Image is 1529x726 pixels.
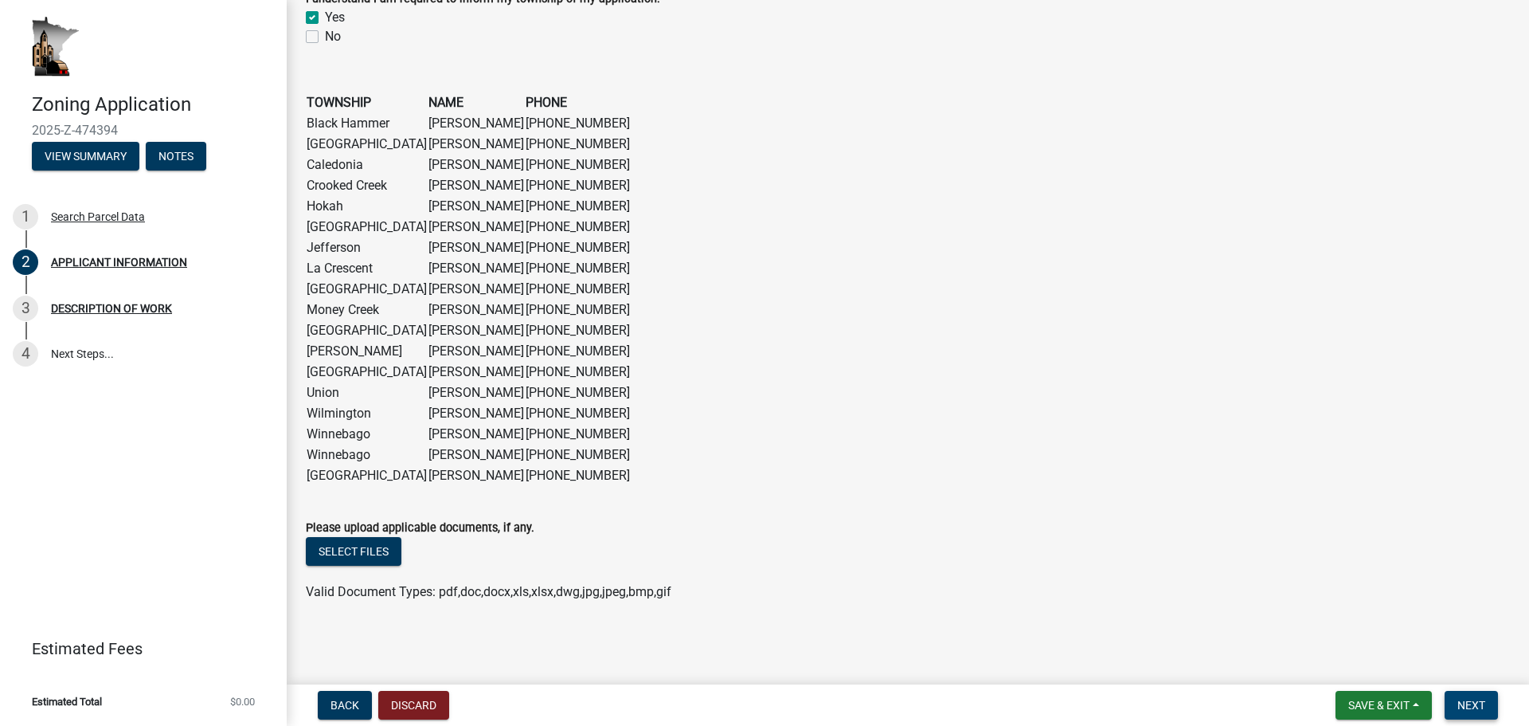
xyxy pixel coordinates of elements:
[525,445,631,465] td: [PHONE_NUMBER]
[525,258,631,279] td: [PHONE_NUMBER]
[306,465,428,486] td: [GEOGRAPHIC_DATA]
[525,217,631,237] td: [PHONE_NUMBER]
[428,300,525,320] td: [PERSON_NAME]
[526,95,567,110] strong: PHONE
[306,237,428,258] td: Jefferson
[428,279,525,300] td: [PERSON_NAME]
[525,341,631,362] td: [PHONE_NUMBER]
[13,249,38,275] div: 2
[1348,699,1410,712] span: Save & Exit
[428,424,525,445] td: [PERSON_NAME]
[428,403,525,424] td: [PERSON_NAME]
[525,237,631,258] td: [PHONE_NUMBER]
[32,142,139,171] button: View Summary
[428,95,463,110] strong: NAME
[428,175,525,196] td: [PERSON_NAME]
[13,341,38,367] div: 4
[525,320,631,341] td: [PHONE_NUMBER]
[1457,699,1485,712] span: Next
[428,383,525,403] td: [PERSON_NAME]
[306,383,428,403] td: Union
[325,27,341,46] label: No
[525,113,631,134] td: [PHONE_NUMBER]
[525,403,631,424] td: [PHONE_NUMBER]
[428,465,525,486] td: [PERSON_NAME]
[525,383,631,403] td: [PHONE_NUMBER]
[378,691,449,720] button: Discard
[306,155,428,175] td: Caledonia
[306,196,428,217] td: Hokah
[428,237,525,258] td: [PERSON_NAME]
[318,691,372,720] button: Back
[525,196,631,217] td: [PHONE_NUMBER]
[525,424,631,445] td: [PHONE_NUMBER]
[306,279,428,300] td: [GEOGRAPHIC_DATA]
[51,257,187,268] div: APPLICANT INFORMATION
[428,445,525,465] td: [PERSON_NAME]
[525,362,631,383] td: [PHONE_NUMBER]
[428,196,525,217] td: [PERSON_NAME]
[330,699,359,712] span: Back
[525,465,631,486] td: [PHONE_NUMBER]
[307,95,371,110] strong: TOWNSHIP
[428,113,525,134] td: [PERSON_NAME]
[32,17,80,77] img: Houston County, Minnesota
[306,300,428,320] td: Money Creek
[146,151,206,163] wm-modal-confirm: Notes
[146,142,206,171] button: Notes
[428,362,525,383] td: [PERSON_NAME]
[306,258,428,279] td: La Crescent
[306,424,428,445] td: Winnebago
[525,134,631,155] td: [PHONE_NUMBER]
[32,123,255,138] span: 2025-Z-474394
[306,537,401,566] button: Select files
[428,320,525,341] td: [PERSON_NAME]
[32,151,139,163] wm-modal-confirm: Summary
[428,155,525,175] td: [PERSON_NAME]
[1445,691,1498,720] button: Next
[525,279,631,300] td: [PHONE_NUMBER]
[306,320,428,341] td: [GEOGRAPHIC_DATA]
[525,155,631,175] td: [PHONE_NUMBER]
[32,697,102,707] span: Estimated Total
[428,217,525,237] td: [PERSON_NAME]
[306,134,428,155] td: [GEOGRAPHIC_DATA]
[525,175,631,196] td: [PHONE_NUMBER]
[306,113,428,134] td: Black Hammer
[13,204,38,230] div: 1
[325,8,345,27] label: Yes
[306,584,671,599] span: Valid Document Types: pdf,doc,docx,xls,xlsx,dwg,jpg,jpeg,bmp,gif
[306,341,428,362] td: [PERSON_NAME]
[51,211,145,222] div: Search Parcel Data
[51,303,172,314] div: DESCRIPTION OF WORK
[428,341,525,362] td: [PERSON_NAME]
[306,217,428,237] td: [GEOGRAPHIC_DATA]
[306,362,428,383] td: [GEOGRAPHIC_DATA]
[1335,691,1432,720] button: Save & Exit
[306,403,428,424] td: Wilmington
[428,258,525,279] td: [PERSON_NAME]
[32,93,274,116] h4: Zoning Application
[13,633,261,665] a: Estimated Fees
[428,134,525,155] td: [PERSON_NAME]
[230,697,255,707] span: $0.00
[306,445,428,465] td: Winnebago
[525,300,631,320] td: [PHONE_NUMBER]
[306,523,534,534] label: Please upload applicable documents, if any.
[13,296,38,321] div: 3
[306,175,428,196] td: Crooked Creek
